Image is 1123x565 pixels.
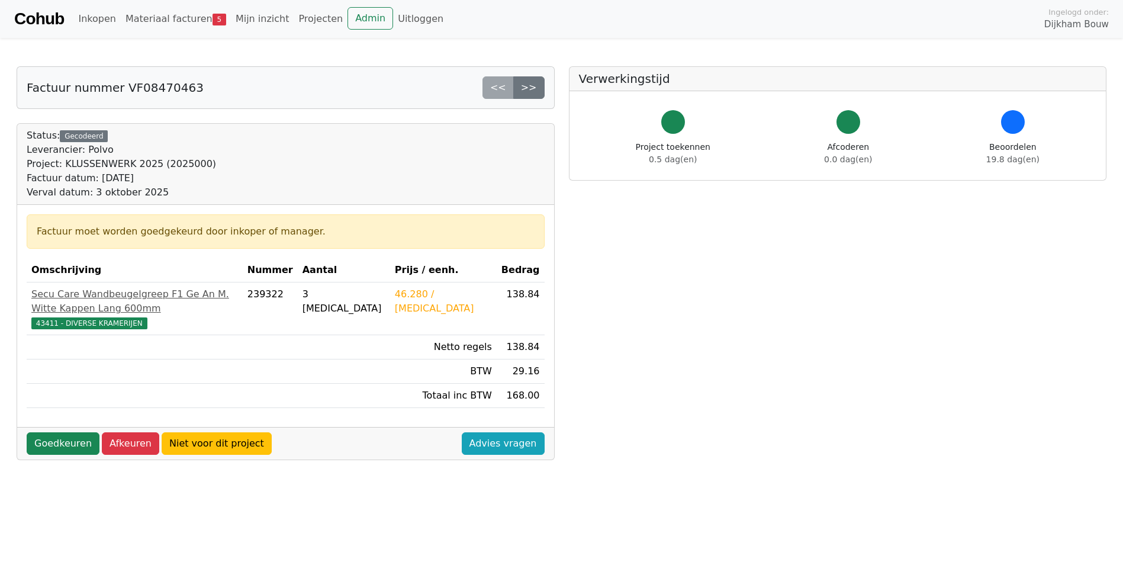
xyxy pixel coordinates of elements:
[390,258,497,282] th: Prijs / eenh.
[1044,18,1109,31] span: Dijkham Bouw
[27,258,243,282] th: Omschrijving
[393,7,448,31] a: Uitloggen
[27,129,216,200] div: Status:
[579,72,1097,86] h5: Verwerkingstijd
[497,384,545,408] td: 168.00
[27,81,204,95] h5: Factuur nummer VF08470463
[513,76,545,99] a: >>
[31,317,147,329] span: 43411 - DIVERSE KRAMERIJEN
[986,155,1040,164] span: 19.8 dag(en)
[497,359,545,384] td: 29.16
[390,384,497,408] td: Totaal inc BTW
[243,282,298,335] td: 239322
[347,7,393,30] a: Admin
[231,7,294,31] a: Mijn inzicht
[462,432,545,455] a: Advies vragen
[1048,7,1109,18] span: Ingelogd onder:
[37,224,535,239] div: Factuur moet worden goedgekeurd door inkoper of manager.
[102,432,159,455] a: Afkeuren
[649,155,697,164] span: 0.5 dag(en)
[497,282,545,335] td: 138.84
[31,287,238,316] div: Secu Care Wandbeugelgreep F1 Ge An M. Witte Kappen Lang 600mm
[27,432,99,455] a: Goedkeuren
[298,258,390,282] th: Aantal
[60,130,108,142] div: Gecodeerd
[986,141,1040,166] div: Beoordelen
[27,171,216,185] div: Factuur datum: [DATE]
[14,5,64,33] a: Cohub
[294,7,347,31] a: Projecten
[824,155,872,164] span: 0.0 dag(en)
[27,143,216,157] div: Leverancier: Polvo
[497,258,545,282] th: Bedrag
[162,432,272,455] a: Niet voor dit project
[27,185,216,200] div: Verval datum: 3 oktober 2025
[121,7,231,31] a: Materiaal facturen5
[27,157,216,171] div: Project: KLUSSENWERK 2025 (2025000)
[303,287,385,316] div: 3 [MEDICAL_DATA]
[497,335,545,359] td: 138.84
[73,7,120,31] a: Inkopen
[213,14,226,25] span: 5
[395,287,492,316] div: 46.280 / [MEDICAL_DATA]
[243,258,298,282] th: Nummer
[824,141,872,166] div: Afcoderen
[390,335,497,359] td: Netto regels
[31,287,238,330] a: Secu Care Wandbeugelgreep F1 Ge An M. Witte Kappen Lang 600mm43411 - DIVERSE KRAMERIJEN
[636,141,710,166] div: Project toekennen
[390,359,497,384] td: BTW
